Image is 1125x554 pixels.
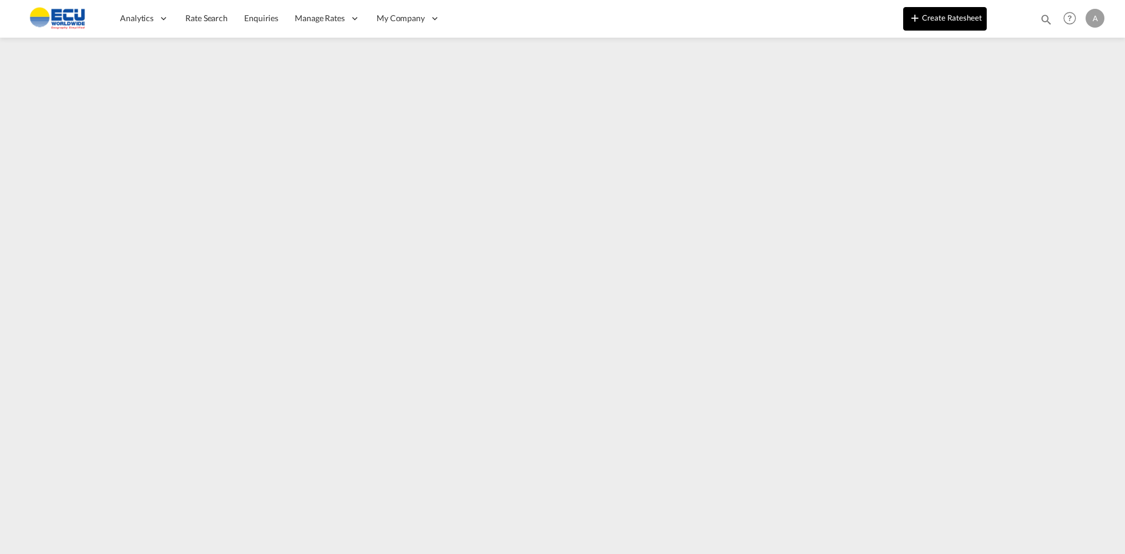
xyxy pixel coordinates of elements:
span: Rate Search [185,13,228,23]
div: A [1086,9,1104,28]
md-icon: icon-plus 400-fg [908,11,922,25]
div: Help [1060,8,1086,29]
span: Help [1060,8,1080,28]
span: My Company [377,12,425,24]
span: Analytics [120,12,154,24]
span: Manage Rates [295,12,345,24]
span: Enquiries [244,13,278,23]
div: icon-magnify [1040,13,1053,31]
md-icon: icon-magnify [1040,13,1053,26]
img: 6cccb1402a9411edb762cf9624ab9cda.png [18,5,97,32]
button: icon-plus 400-fgCreate Ratesheet [903,7,987,31]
